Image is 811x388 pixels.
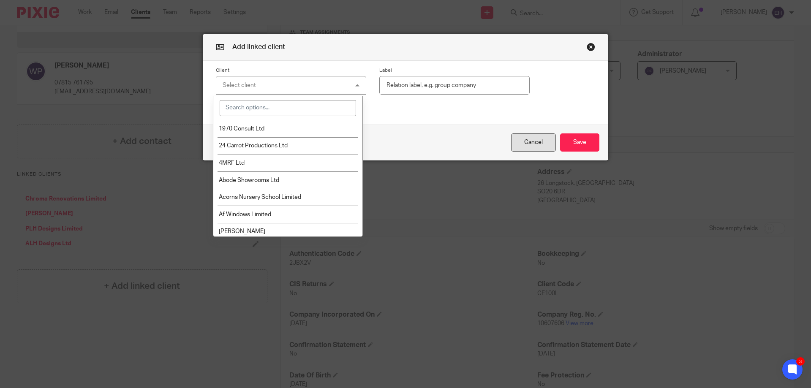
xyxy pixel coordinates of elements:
[219,143,288,149] span: 24 Carrot Productions Ltd
[216,67,366,74] label: Client
[232,43,285,50] span: Add linked client
[220,100,357,116] input: Search options...
[219,126,264,132] span: 1970 Consult Ltd
[219,228,265,234] span: [PERSON_NAME]
[219,194,301,200] span: Acorns Nursery School Limited
[219,160,245,166] span: 4MRF Ltd
[796,357,805,366] div: 3
[219,177,279,183] span: Abode Showrooms Ltd
[219,212,271,217] span: Af Windows Limited
[379,67,530,74] label: Label
[223,82,256,88] div: Select client
[511,133,556,152] button: Cancel
[379,76,530,95] input: Relation label, e.g. group company
[560,133,599,152] button: Save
